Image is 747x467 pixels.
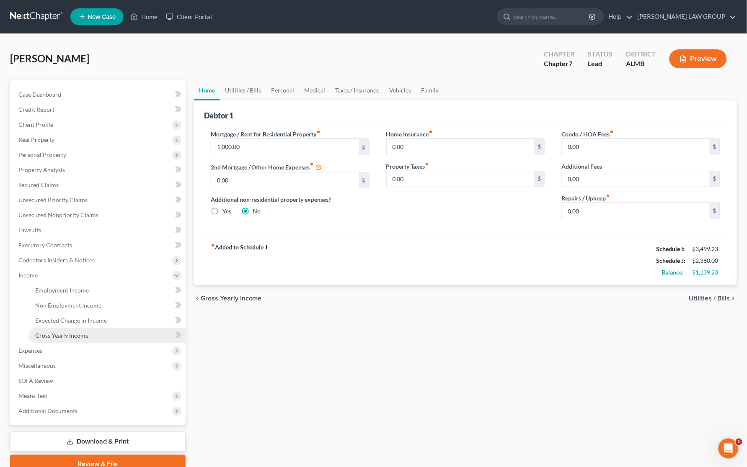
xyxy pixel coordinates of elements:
[561,194,610,203] label: Repairs / Upkeep
[534,171,544,187] div: $
[310,162,314,166] i: fiber_manual_record
[544,59,574,69] div: Chapter
[657,257,686,264] strong: Schedule J:
[689,295,730,302] span: Utilities / Bills
[387,171,535,187] input: --
[12,162,186,177] a: Property Analysis
[386,162,429,171] label: Property Taxes
[126,9,162,24] a: Home
[605,9,633,24] a: Help
[710,203,720,219] div: $
[386,130,433,139] label: Home Insurance
[12,192,186,208] a: Unsecured Priority Claims
[429,130,433,134] i: fiber_manual_record
[28,298,186,313] a: Non Employment Income
[693,268,720,277] div: $1,139.23
[633,9,737,24] a: [PERSON_NAME] LAW GROUP
[562,139,710,155] input: --
[201,295,262,302] span: Gross Yearly Income
[18,121,53,128] span: Client Profile
[204,110,233,121] div: Debtor 1
[561,130,614,139] label: Condo / HOA Fees
[689,295,737,302] button: Utilities / Bills chevron_right
[35,287,89,294] span: Employment Income
[18,151,66,158] span: Personal Property
[12,208,186,223] a: Unsecured Nonpriority Claims
[28,328,186,343] a: Gross Yearly Income
[35,317,107,324] span: Expected Change in Income
[18,226,41,233] span: Lawsuits
[693,245,720,253] div: $3,499.23
[385,80,416,100] a: Vehicles
[18,166,65,173] span: Property Analysis
[569,59,572,67] span: 7
[730,295,737,302] i: chevron_right
[317,130,321,134] i: fiber_manual_record
[194,295,201,302] i: chevron_left
[710,139,720,155] div: $
[12,373,186,388] a: SOFA Review
[588,49,613,59] div: Status
[12,102,186,117] a: Credit Report
[18,211,98,218] span: Unsecured Nonpriority Claims
[28,313,186,328] a: Expected Change in Income
[562,203,710,219] input: --
[18,407,78,414] span: Additional Documents
[211,172,359,188] input: --
[606,194,610,198] i: fiber_manual_record
[194,80,220,100] a: Home
[544,49,574,59] div: Chapter
[253,207,261,216] label: No
[266,80,300,100] a: Personal
[35,332,88,339] span: Gross Yearly Income
[359,172,369,188] div: $
[18,257,95,264] span: Codebtors Insiders & Notices
[12,223,186,238] a: Lawsuits
[359,139,369,155] div: $
[662,269,684,276] strong: Balance:
[425,162,429,166] i: fiber_manual_record
[331,80,385,100] a: Taxes / Insurance
[18,91,61,98] span: Case Dashboard
[300,80,331,100] a: Medical
[18,136,54,143] span: Real Property
[211,139,359,155] input: --
[626,59,656,69] div: ALMB
[10,432,186,452] a: Download & Print
[693,257,720,265] div: $2,360.00
[211,243,215,247] i: fiber_manual_record
[12,177,186,192] a: Secured Claims
[669,49,727,68] button: Preview
[387,139,535,155] input: --
[88,14,116,20] span: New Case
[610,130,614,134] i: fiber_manual_record
[18,392,47,399] span: Means Test
[28,283,186,298] a: Employment Income
[211,195,370,204] label: Additional non-residential property expenses?
[12,87,186,102] a: Case Dashboard
[211,130,321,139] label: Mortgage / Rent for Residential Property
[657,245,685,252] strong: Schedule I:
[626,49,656,59] div: District
[736,439,742,445] span: 1
[35,302,101,309] span: Non Employment Income
[162,9,216,24] a: Client Portal
[18,362,56,369] span: Miscellaneous
[710,171,720,187] div: $
[12,238,186,253] a: Executory Contracts
[719,439,739,459] iframe: Intercom live chat
[222,207,231,216] label: Yes
[588,59,613,69] div: Lead
[10,52,89,64] span: [PERSON_NAME]
[18,196,88,203] span: Unsecured Priority Claims
[18,106,54,113] span: Credit Report
[18,181,59,188] span: Secured Claims
[211,243,268,278] strong: Added to Schedule J
[18,347,42,354] span: Expenses
[534,139,544,155] div: $
[514,9,590,24] input: Search by name...
[220,80,266,100] a: Utilities / Bills
[18,377,53,384] span: SOFA Review
[18,272,38,279] span: Income
[416,80,444,100] a: Family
